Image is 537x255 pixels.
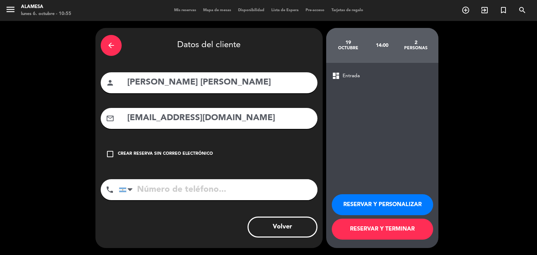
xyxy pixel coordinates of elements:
[21,3,71,10] div: Alamesa
[268,8,302,12] span: Lista de Espera
[480,6,489,14] i: exit_to_app
[332,219,433,240] button: RESERVAR Y TERMINAR
[365,33,399,58] div: 14:00
[106,114,114,123] i: mail_outline
[118,151,213,158] div: Crear reserva sin correo electrónico
[5,4,16,17] button: menu
[106,79,114,87] i: person
[328,8,367,12] span: Tarjetas de regalo
[171,8,200,12] span: Mis reservas
[332,194,433,215] button: RESERVAR Y PERSONALIZAR
[235,8,268,12] span: Disponibilidad
[119,180,135,200] div: Argentina: +54
[343,72,360,80] span: Entrada
[107,41,115,50] i: arrow_back
[5,4,16,15] i: menu
[200,8,235,12] span: Mapa de mesas
[101,33,317,58] div: Datos del cliente
[331,40,365,45] div: 19
[119,179,317,200] input: Número de teléfono...
[331,45,365,51] div: octubre
[127,75,312,90] input: Nombre del cliente
[302,8,328,12] span: Pre-acceso
[461,6,470,14] i: add_circle_outline
[106,150,114,158] i: check_box_outline_blank
[127,111,312,125] input: Email del cliente
[399,40,433,45] div: 2
[332,72,340,80] span: dashboard
[248,217,317,238] button: Volver
[499,6,508,14] i: turned_in_not
[518,6,527,14] i: search
[21,10,71,17] div: lunes 6. octubre - 10:55
[106,185,114,194] i: phone
[399,45,433,51] div: personas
